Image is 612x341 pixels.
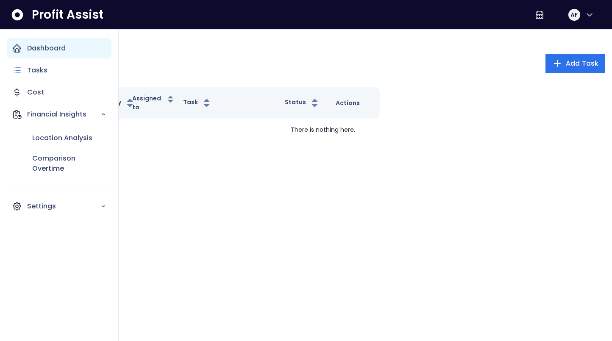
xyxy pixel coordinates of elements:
[285,98,320,108] button: Status
[183,98,212,108] button: Task
[41,119,605,141] td: There is nothing here.
[566,58,598,69] span: Add Task
[329,87,380,119] th: Actions
[27,43,66,53] p: Dashboard
[32,153,106,174] p: Comparison Overtime
[545,54,605,73] button: Add Task
[32,7,103,22] span: Profit Assist
[570,11,578,19] span: AF
[132,94,175,112] button: Assigned to
[27,201,100,211] p: Settings
[27,109,100,119] p: Financial Insights
[27,87,44,97] p: Cost
[32,133,92,143] p: Location Analysis
[27,65,47,75] p: Tasks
